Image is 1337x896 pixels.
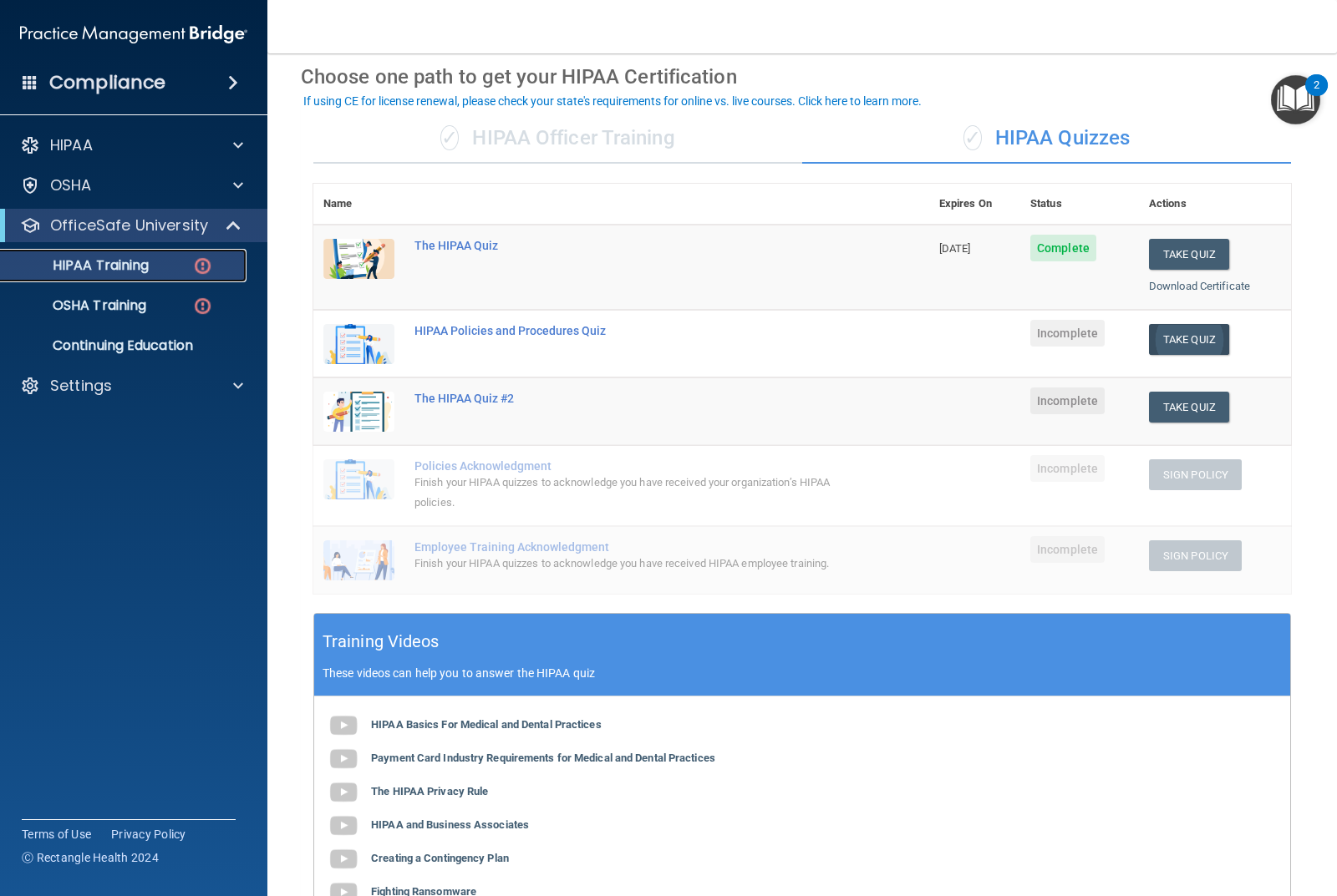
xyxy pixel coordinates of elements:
[1271,75,1320,124] button: Open Resource Center, 2 new notifications
[50,376,112,396] p: Settings
[371,818,529,831] b: HIPAA and Business Associates
[1149,239,1229,270] button: Take Quiz
[327,843,360,876] img: gray_youtube_icon.38fcd6cc.png
[20,175,243,195] a: OSHA
[301,53,1304,101] div: Choose one path to get your HIPAA Certification
[371,718,602,731] b: HIPAA Basics For Medical and Dental Practices
[802,114,1291,164] div: HIPAA Quizzes
[939,242,971,255] span: [DATE]
[20,18,247,51] img: PMB logo
[22,826,91,843] a: Terms of Use
[1149,540,1242,571] button: Sign Policy
[1149,324,1229,355] button: Take Quiz
[327,809,360,843] img: gray_youtube_icon.38fcd6cc.png
[414,554,846,574] div: Finish your HIPAA quizzes to acknowledge you have received HIPAA employee training.
[414,473,846,513] div: Finish your HIPAA quizzes to acknowledge you have received your organization’s HIPAA policies.
[327,709,360,742] img: gray_youtube_icon.38fcd6cc.png
[22,849,159,866] span: Ⓒ Rectangle Health 2024
[1030,387,1105,414] span: Incomplete
[963,125,982,150] span: ✓
[1030,455,1105,482] span: Incomplete
[1314,85,1319,107] div: 2
[1149,459,1242,490] button: Sign Policy
[1149,280,1250,292] a: Download Certificate
[301,93,924,109] button: If using CE for license renewal, please check your state's requirements for online vs. live cours...
[371,852,509,864] b: Creating a Contingency Plan
[1149,392,1229,423] button: Take Quiz
[929,184,1020,225] th: Expires On
[1030,235,1096,261] span: Complete
[111,826,186,843] a: Privacy Policy
[1020,184,1139,225] th: Status
[50,135,93,155] p: HIPAA
[11,297,146,314] p: OSHA Training
[313,114,802,164] div: HIPAA Officer Training
[20,376,243,396] a: Settings
[1030,536,1105,563] span: Incomplete
[313,184,404,225] th: Name
[323,627,440,656] h5: Training Videos
[327,776,360,809] img: gray_youtube_icon.38fcd6cc.png
[371,785,488,797] b: The HIPAA Privacy Rule
[50,175,92,195] p: OSHA
[327,742,360,776] img: gray_youtube_icon.38fcd6cc.png
[20,135,243,155] a: HIPAA
[11,337,239,354] p: Continuing Education
[20,215,242,235] a: OfficeSafe University
[414,459,846,473] div: Policies Acknowledgment
[192,296,213,316] img: danger-circle.6113f641.png
[50,215,208,235] p: OfficeSafe University
[371,752,715,764] b: Payment Card Industry Requirements for Medical and Dental Practices
[440,125,459,150] span: ✓
[323,666,1282,680] p: These videos can help you to answer the HIPAA quiz
[414,324,846,337] div: HIPAA Policies and Procedures Quiz
[303,95,922,107] div: If using CE for license renewal, please check your state's requirements for online vs. live cours...
[414,392,846,405] div: The HIPAA Quiz #2
[49,71,165,94] h4: Compliance
[414,239,846,252] div: The HIPAA Quiz
[414,540,846,554] div: Employee Training Acknowledgment
[11,257,149,274] p: HIPAA Training
[1139,184,1291,225] th: Actions
[1030,320,1105,347] span: Incomplete
[192,256,213,276] img: danger-circle.6113f641.png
